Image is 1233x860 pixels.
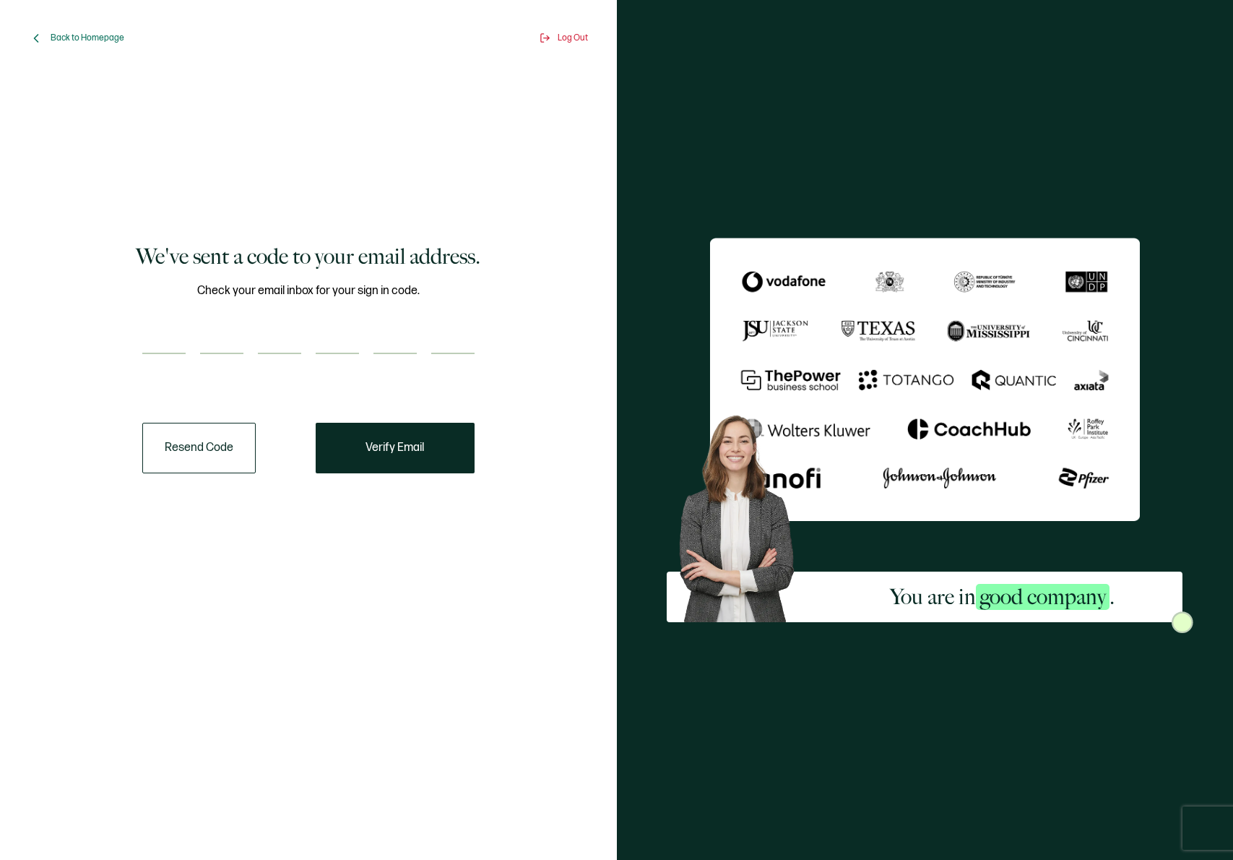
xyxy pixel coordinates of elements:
[316,423,475,473] button: Verify Email
[365,442,424,454] span: Verify Email
[1172,611,1193,633] img: Sertifier Signup
[710,238,1140,521] img: Sertifier We've sent a code to your email address.
[667,405,821,622] img: Sertifier Signup - You are in <span class="strong-h">good company</span>. Hero
[976,584,1109,610] span: good company
[142,423,256,473] button: Resend Code
[197,282,420,300] span: Check your email inbox for your sign in code.
[890,582,1115,611] h2: You are in .
[136,242,480,271] h1: We've sent a code to your email address.
[558,33,588,43] span: Log Out
[51,33,124,43] span: Back to Homepage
